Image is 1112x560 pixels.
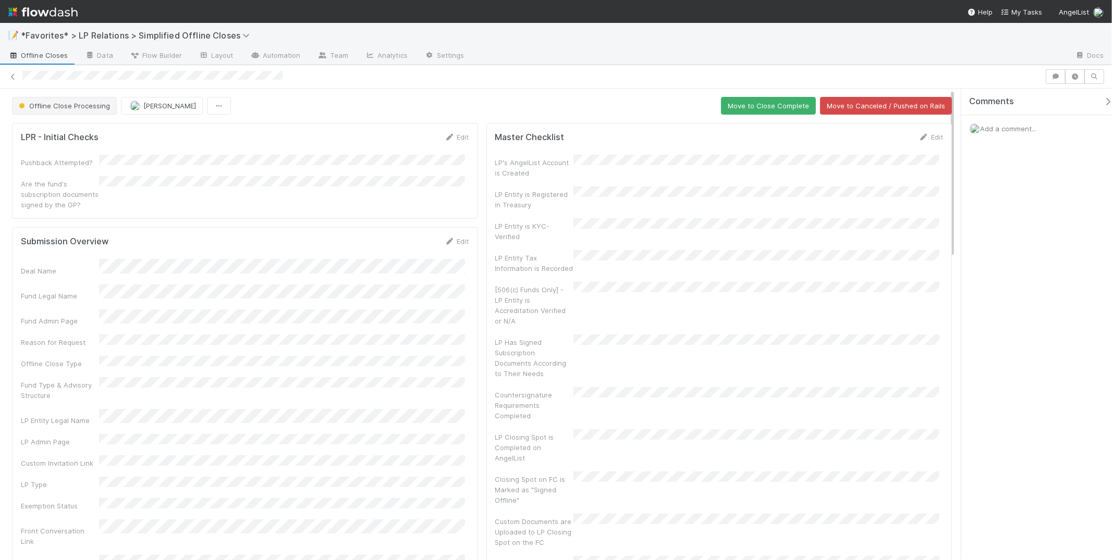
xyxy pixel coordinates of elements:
[21,458,99,468] div: Custom Invitation Link
[1001,7,1042,17] a: My Tasks
[495,189,573,210] div: LP Entity is Registered in Treasury
[495,337,573,379] div: LP Has Signed Subscription Documents According to Their Needs
[970,123,980,134] img: avatar_218ae7b5-dcd5-4ccc-b5d5-7cc00ae2934f.png
[21,380,99,401] div: Fund Type & Advisory Structure
[12,97,117,115] button: Offline Close Processing
[190,48,242,65] a: Layout
[143,102,196,110] span: [PERSON_NAME]
[1067,48,1112,65] a: Docs
[445,133,469,141] a: Edit
[21,437,99,447] div: LP Admin Page
[721,97,816,115] button: Move to Close Complete
[309,48,357,65] a: Team
[21,132,99,143] h5: LPR - Initial Checks
[495,432,573,463] div: LP Closing Spot is Completed on AngelList
[969,96,1014,107] span: Comments
[495,390,573,421] div: Countersignature Requirements Completed
[820,97,952,115] button: Move to Canceled / Pushed on Rails
[980,125,1036,133] span: Add a comment...
[1093,7,1104,18] img: avatar_218ae7b5-dcd5-4ccc-b5d5-7cc00ae2934f.png
[21,266,99,276] div: Deal Name
[21,179,99,210] div: Are the fund's subscription documents signed by the GP?
[21,157,99,168] div: Pushback Attempted?
[21,415,99,426] div: LP Entity Legal Name
[21,316,99,326] div: Fund Admin Page
[1001,8,1042,16] span: My Tasks
[416,48,473,65] a: Settings
[21,479,99,490] div: LP Type
[21,526,99,546] div: Front Conversation Link
[130,101,140,111] img: avatar_218ae7b5-dcd5-4ccc-b5d5-7cc00ae2934f.png
[121,97,203,115] button: [PERSON_NAME]
[968,7,993,17] div: Help
[357,48,416,65] a: Analytics
[76,48,121,65] a: Data
[21,501,99,511] div: Exemption Status
[17,102,110,110] span: Offline Close Processing
[495,474,573,505] div: Closing Spot on FC is Marked as "Signed Offline"
[21,30,255,41] span: *Favorites* > LP Relations > Simplified Offline Closes
[21,337,99,347] div: Reason for Request
[130,50,182,60] span: Flow Builder
[8,3,78,21] img: logo-inverted-e16ddd16eac7371096b0.svg
[21,358,99,369] div: Offline Close Type
[121,48,190,65] a: Flow Builder
[495,516,573,547] div: Custom Documents are Uploaded to LP Closing Spot on the FC
[242,48,309,65] a: Automation
[495,157,573,178] div: LP's AngelList Account is Created
[919,133,943,141] a: Edit
[1059,8,1089,16] span: AngelList
[495,221,573,242] div: LP Entity is KYC-Verified
[445,237,469,245] a: Edit
[8,31,19,40] span: 📝
[495,253,573,273] div: LP Entity Tax Information is Recorded
[495,132,565,143] h5: Master Checklist
[21,237,108,247] h5: Submission Overview
[495,284,573,326] div: [506(c) Funds Only] - LP Entity is Accreditation Verified or N/A
[21,291,99,301] div: Fund Legal Name
[8,50,68,60] span: Offline Closes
